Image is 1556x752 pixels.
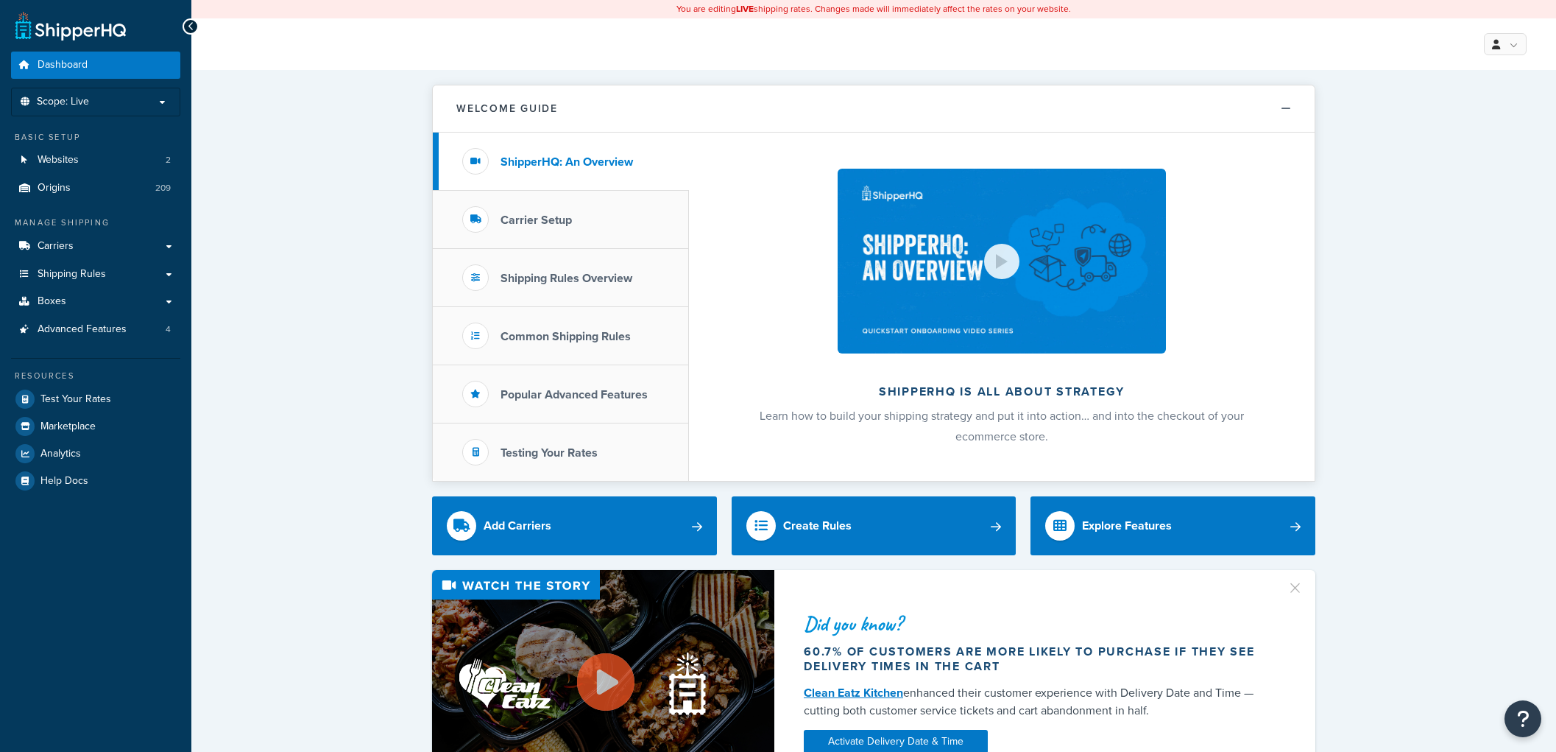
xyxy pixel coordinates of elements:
a: Carriers [11,233,180,260]
a: Advanced Features4 [11,316,180,343]
h3: Popular Advanced Features [501,388,648,401]
span: Help Docs [40,475,88,488]
span: 209 [155,182,171,194]
button: Welcome Guide [433,85,1315,133]
h3: Carrier Setup [501,214,572,227]
a: Add Carriers [432,496,717,555]
h3: Common Shipping Rules [501,330,631,343]
div: Create Rules [783,516,852,536]
div: Resources [11,370,180,382]
span: Carriers [38,240,74,253]
span: Dashboard [38,59,88,71]
div: Explore Features [1082,516,1172,536]
img: ShipperHQ is all about strategy [838,169,1166,354]
span: Learn how to build your shipping strategy and put it into action… and into the checkout of your e... [760,407,1244,445]
span: Analytics [40,448,81,460]
span: Shipping Rules [38,268,106,281]
span: Scope: Live [37,96,89,108]
span: Origins [38,182,71,194]
button: Open Resource Center [1504,700,1541,737]
a: Marketplace [11,413,180,440]
b: LIVE [736,2,754,15]
span: 2 [166,154,171,166]
a: Help Docs [11,468,180,494]
h2: ShipperHQ is all about strategy [728,385,1276,398]
li: Origins [11,175,180,202]
li: Websites [11,147,180,174]
span: Test Your Rates [40,393,111,406]
h3: Testing Your Rates [501,446,598,460]
div: enhanced their customer experience with Delivery Date and Time — cutting both customer service ti... [804,684,1269,720]
span: Marketplace [40,421,96,433]
h3: Shipping Rules Overview [501,272,632,285]
span: Boxes [38,295,66,308]
li: Advanced Features [11,316,180,343]
a: Boxes [11,288,180,315]
span: Websites [38,154,79,166]
div: 60.7% of customers are more likely to purchase if they see delivery times in the cart [804,644,1269,674]
span: Advanced Features [38,323,127,336]
h2: Welcome Guide [456,103,558,114]
h3: ShipperHQ: An Overview [501,155,633,169]
a: Clean Eatz Kitchen [804,684,903,701]
a: Explore Features [1030,496,1315,555]
div: Basic Setup [11,131,180,144]
div: Manage Shipping [11,217,180,229]
a: Origins209 [11,175,180,202]
div: Did you know? [804,614,1269,634]
a: Create Rules [732,496,1016,555]
div: Add Carriers [484,516,551,536]
a: Test Your Rates [11,386,180,412]
a: Analytics [11,440,180,467]
a: Shipping Rules [11,261,180,288]
a: Dashboard [11,52,180,79]
span: 4 [166,323,171,336]
a: Websites2 [11,147,180,174]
